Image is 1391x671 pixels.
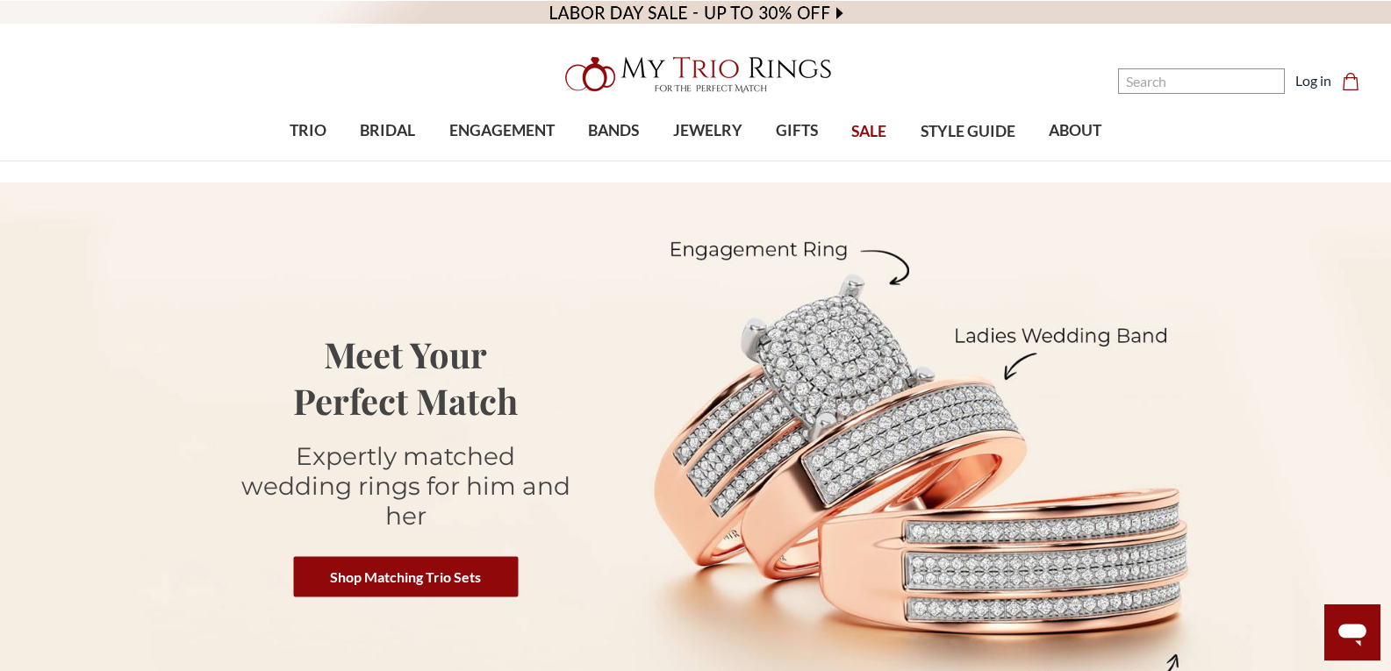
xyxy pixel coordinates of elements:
input: Search [1118,68,1285,94]
a: STYLE GUIDE [903,104,1031,161]
button: submenu toggle [299,160,317,161]
button: submenu toggle [605,160,622,161]
span: GIFTS [776,119,818,142]
a: Shop Matching Trio Sets [293,556,518,596]
span: STYLE GUIDE [921,120,1015,143]
button: submenu toggle [379,160,397,161]
a: BANDS [571,103,656,160]
a: JEWELRY [656,103,758,160]
a: ENGAGEMENT [433,103,571,160]
a: Cart with 0 items [1342,70,1370,91]
span: SALE [851,120,886,143]
a: GIFTS [759,103,835,160]
button: submenu toggle [493,160,511,161]
svg: cart.cart_preview [1342,73,1359,90]
a: Log in [1295,70,1331,91]
a: BRIDAL [343,103,432,160]
button: submenu toggle [699,160,716,161]
img: My Trio Rings [556,46,836,103]
span: BRIDAL [360,119,415,142]
span: BANDS [588,119,639,142]
span: ENGAGEMENT [449,119,555,142]
a: TRIO [273,103,343,160]
span: TRIO [290,119,326,142]
span: JEWELRY [673,119,742,142]
button: submenu toggle [788,160,806,161]
a: SALE [835,104,903,161]
a: My Trio Rings [404,46,988,103]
